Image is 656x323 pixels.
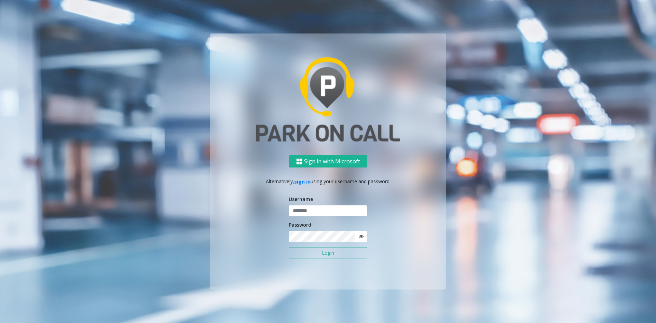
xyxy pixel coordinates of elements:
label: Username [289,196,313,203]
label: Password [289,221,311,228]
button: Sign in with Microsoft [289,155,367,168]
a: sign in [294,178,311,185]
button: Login [289,247,367,259]
p: Alternatively, using your username and password. [217,178,439,185]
